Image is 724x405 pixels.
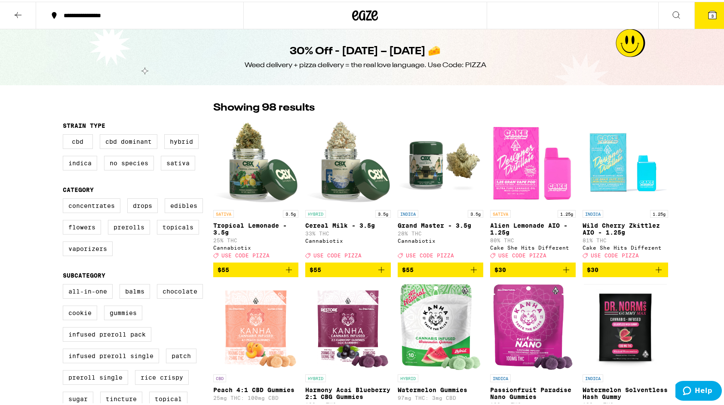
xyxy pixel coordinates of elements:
p: 33% THC [305,229,391,235]
p: SATIVA [213,208,234,216]
a: Open page for Wild Cherry Zkittlez AIO - 1.25g from Cake She Hits Different [583,118,668,261]
img: Cake She Hits Different - Alien Lemonade AIO - 1.25g [490,118,576,204]
p: CBD [213,373,226,380]
p: Showing 98 results [213,99,315,114]
p: 25% THC [213,236,299,241]
div: Cake She Hits Different [490,243,576,249]
span: 3 [711,12,714,17]
p: 3.5g [283,208,298,216]
p: Wild Cherry Zkittlez AIO - 1.25g [583,220,668,234]
span: USE CODE PIZZA [313,251,362,257]
p: HYBRID [398,373,418,380]
label: Gummies [104,304,142,318]
span: USE CODE PIZZA [406,251,454,257]
p: Peach 4:1 CBD Gummies [213,385,299,392]
label: Tincture [100,390,142,405]
span: $55 [310,265,321,272]
p: 3.5g [468,208,483,216]
label: Indica [63,154,97,169]
label: Edibles [165,197,203,211]
label: Infused Preroll Single [63,347,159,362]
img: Cannabiotix - Cereal Milk - 3.5g [305,118,391,204]
p: 25mg THC: 100mg CBD [213,393,299,399]
span: $55 [402,265,414,272]
label: Vaporizers [63,240,113,254]
p: Grand Master - 3.5g [398,220,483,227]
p: 1.25g [558,208,576,216]
button: Add to bag [305,261,391,275]
button: Add to bag [490,261,576,275]
label: Topical [149,390,187,405]
label: Cookie [63,304,97,318]
p: Alien Lemonade AIO - 1.25g [490,220,576,234]
a: Open page for Grand Master - 3.5g from Cannabiotix [398,118,483,261]
span: $55 [218,265,229,272]
img: Kanha - Watermelon Gummies [400,282,480,368]
div: Cake She Hits Different [583,243,668,249]
button: Add to bag [213,261,299,275]
label: CBD Dominant [100,133,157,147]
p: 81% THC [583,236,668,241]
legend: Subcategory [63,270,105,277]
button: Add to bag [583,261,668,275]
label: Patch [166,347,196,362]
div: Cannabiotix [305,236,391,242]
p: Cereal Milk - 3.5g [305,220,391,227]
label: Hybrid [164,133,199,147]
img: Dr. Norm's - Watermelon Solventless Hash Gummy [584,282,667,368]
p: INDICA [490,373,511,380]
p: 1.25g [650,208,668,216]
img: Kanha - Harmony Acai Blueberry 2:1 CBG Gummies [306,282,390,368]
p: Passionfruit Paradise Nano Gummies [490,385,576,399]
label: Sugar [63,390,93,405]
p: HYBRID [305,373,326,380]
span: USE CODE PIZZA [498,251,546,257]
img: Kanha - Passionfruit Paradise Nano Gummies [493,282,573,368]
span: $30 [494,265,506,272]
p: Tropical Lemonade - 3.5g [213,220,299,234]
span: $30 [587,265,598,272]
label: No Species [104,154,154,169]
label: Drops [127,197,158,211]
img: Kanha - Peach 4:1 CBD Gummies [214,282,298,368]
label: All-In-One [63,282,113,297]
legend: Category [63,185,94,192]
label: Flowers [63,218,101,233]
img: Cannabiotix - Tropical Lemonade - 3.5g [213,118,299,204]
div: Cannabiotix [398,236,483,242]
p: HYBRID [305,208,326,216]
label: Sativa [161,154,195,169]
label: Prerolls [108,218,150,233]
h1: 30% Off - [DATE] – [DATE] 🧀 [290,43,441,57]
iframe: Opens a widget where you can find more information [675,379,722,401]
label: Rice Crispy [135,368,189,383]
label: CBD [63,133,93,147]
p: SATIVA [490,208,511,216]
div: Cannabiotix [213,243,299,249]
div: Weed delivery + pizza delivery = the real love language. Use Code: PIZZA [245,59,486,68]
label: Balms [120,282,150,297]
img: Cake She Hits Different - Wild Cherry Zkittlez AIO - 1.25g [583,118,668,204]
label: Chocolate [157,282,203,297]
button: Add to bag [398,261,483,275]
p: 80% THC [490,236,576,241]
img: Cannabiotix - Grand Master - 3.5g [398,118,483,204]
a: Open page for Alien Lemonade AIO - 1.25g from Cake She Hits Different [490,118,576,261]
label: Concentrates [63,197,120,211]
label: Preroll Single [63,368,128,383]
p: 3.5g [375,208,391,216]
p: 97mg THC: 3mg CBD [398,393,483,399]
label: Infused Preroll Pack [63,325,151,340]
span: USE CODE PIZZA [221,251,270,257]
p: Harmony Acai Blueberry 2:1 CBG Gummies [305,385,391,399]
p: 28% THC [398,229,483,235]
span: USE CODE PIZZA [591,251,639,257]
a: Open page for Tropical Lemonade - 3.5g from Cannabiotix [213,118,299,261]
p: INDICA [583,373,603,380]
a: Open page for Cereal Milk - 3.5g from Cannabiotix [305,118,391,261]
p: INDICA [398,208,418,216]
label: Topicals [157,218,199,233]
p: Watermelon Solventless Hash Gummy [583,385,668,399]
p: Watermelon Gummies [398,385,483,392]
